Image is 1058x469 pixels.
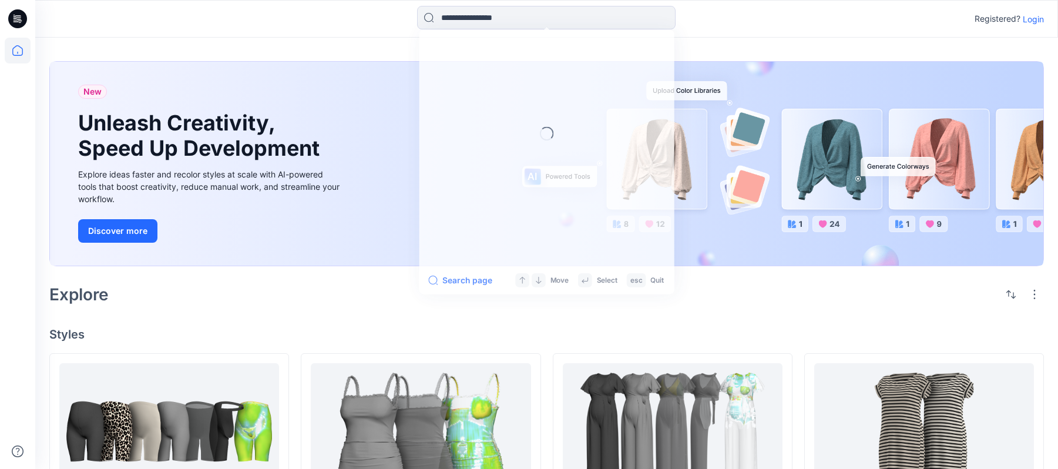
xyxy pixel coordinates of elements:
[1023,13,1044,25] p: Login
[975,12,1020,26] p: Registered?
[78,219,157,243] button: Discover more
[78,110,325,161] h1: Unleash Creativity, Speed Up Development
[630,274,643,286] p: esc
[550,274,569,286] p: Move
[650,274,664,286] p: Quit
[78,168,342,205] div: Explore ideas faster and recolor styles at scale with AI-powered tools that boost creativity, red...
[83,85,102,99] span: New
[78,219,342,243] a: Discover more
[49,285,109,304] h2: Explore
[597,274,618,286] p: Select
[49,327,1044,341] h4: Styles
[428,273,492,287] button: Search page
